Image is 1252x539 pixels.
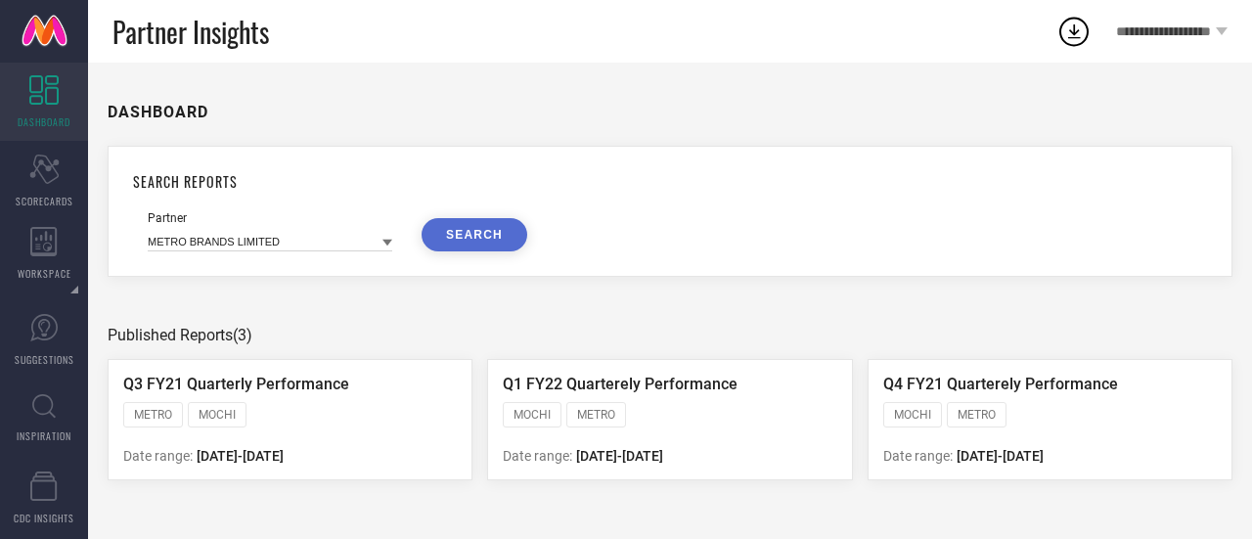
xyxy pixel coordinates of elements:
[123,448,193,464] span: Date range:
[108,326,1232,344] div: Published Reports (3)
[112,12,269,52] span: Partner Insights
[17,428,71,443] span: INSPIRATION
[197,448,284,464] span: [DATE] - [DATE]
[16,194,73,208] span: SCORECARDS
[18,266,71,281] span: WORKSPACE
[108,103,208,121] h1: DASHBOARD
[503,375,738,393] span: Q1 FY22 Quarterely Performance
[123,375,349,393] span: Q3 FY21 Quarterly Performance
[577,408,615,422] span: METRO
[957,448,1044,464] span: [DATE] - [DATE]
[883,375,1118,393] span: Q4 FY21 Quarterely Performance
[15,352,74,367] span: SUGGESTIONS
[134,408,172,422] span: METRO
[1056,14,1092,49] div: Open download list
[958,408,996,422] span: METRO
[422,218,527,251] button: SEARCH
[14,511,74,525] span: CDC INSIGHTS
[18,114,70,129] span: DASHBOARD
[148,211,392,225] div: Partner
[883,448,953,464] span: Date range:
[576,448,663,464] span: [DATE] - [DATE]
[894,408,931,422] span: MOCHI
[133,171,1207,192] h1: SEARCH REPORTS
[514,408,551,422] span: MOCHI
[199,408,236,422] span: MOCHI
[503,448,572,464] span: Date range:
